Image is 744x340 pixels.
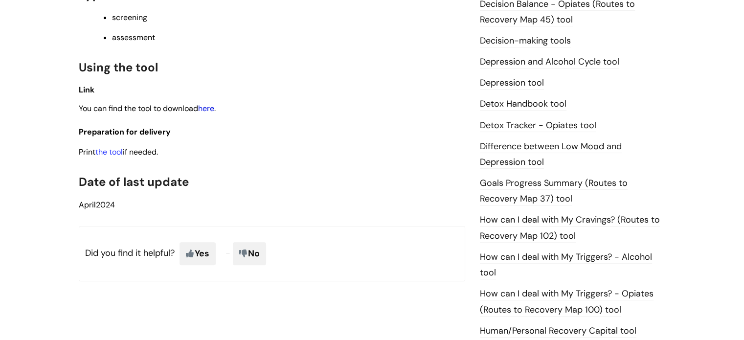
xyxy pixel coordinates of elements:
a: Goals Progress Summary (Routes to Recovery Map 37) tool [480,177,628,205]
a: How can I deal with My Triggers? - Alcohol tool [480,251,652,279]
a: Decision-making tools [480,35,571,47]
a: Human/Personal Recovery Capital tool [480,325,636,338]
span: if needed. [123,147,158,157]
a: the tool [95,147,123,157]
a: How can I deal with My Cravings? (Routes to Recovery Map 102) tool [480,214,660,242]
span: Preparation for delivery [79,127,171,137]
a: How can I deal with My Triggers? - Opiates (Routes to Recovery Map 100) tool [480,288,654,316]
a: here [198,103,214,113]
span: April [79,200,96,210]
span: Yes [180,242,216,265]
span: 2024 [79,200,115,210]
span: You can find the tool to download . [79,103,216,113]
a: Depression tool [480,77,544,90]
span: Link [79,85,94,95]
span: No [233,242,266,265]
a: Detox Handbook tool [480,98,566,111]
a: Detox Tracker - Opiates tool [480,119,596,132]
span: Using the tool [79,60,158,75]
span: screening [112,12,147,23]
p: Did you find it helpful? [79,226,465,281]
span: assessment [112,32,155,43]
a: Depression and Alcohol Cycle tool [480,56,619,68]
span: Print [79,147,95,157]
span: Date of last update [79,174,189,189]
a: Difference between Low Mood and Depression tool [480,140,622,169]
